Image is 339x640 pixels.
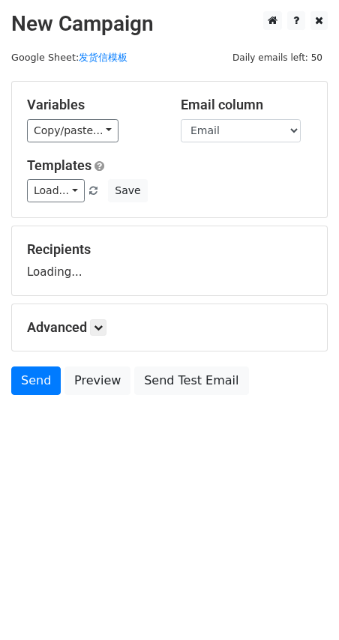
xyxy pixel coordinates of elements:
[27,241,312,280] div: Loading...
[27,319,312,336] h5: Advanced
[79,52,127,63] a: 发货信模板
[27,119,118,142] a: Copy/paste...
[181,97,312,113] h5: Email column
[227,49,328,66] span: Daily emails left: 50
[134,366,248,395] a: Send Test Email
[11,52,127,63] small: Google Sheet:
[64,366,130,395] a: Preview
[11,11,328,37] h2: New Campaign
[27,157,91,173] a: Templates
[27,179,85,202] a: Load...
[108,179,147,202] button: Save
[27,97,158,113] h5: Variables
[227,52,328,63] a: Daily emails left: 50
[27,241,312,258] h5: Recipients
[11,366,61,395] a: Send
